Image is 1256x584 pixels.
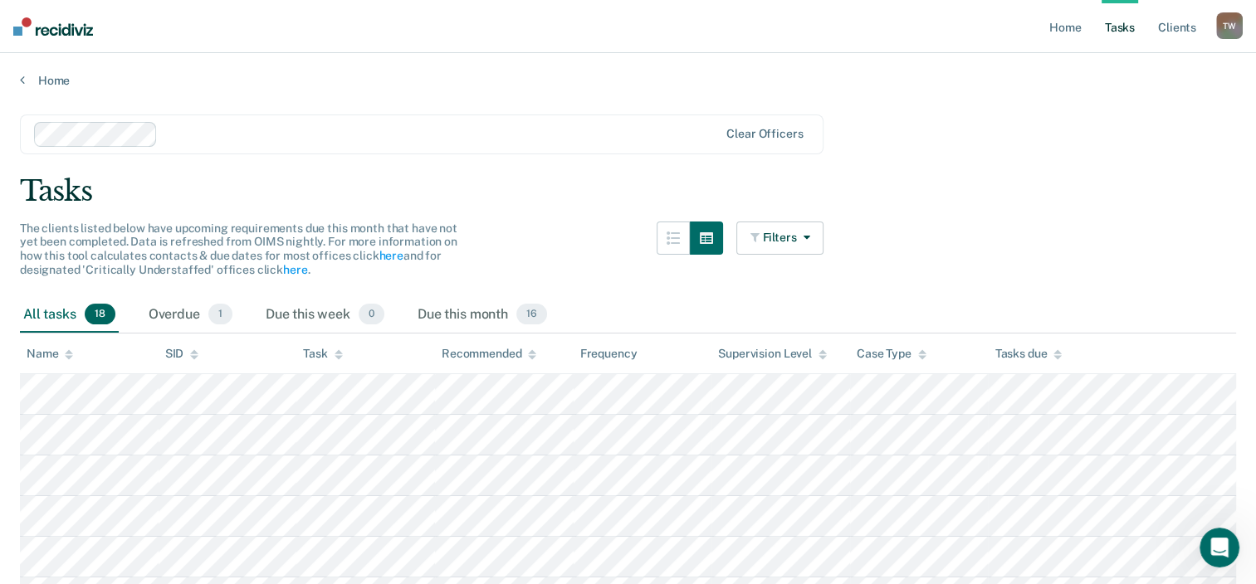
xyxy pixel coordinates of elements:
span: 16 [516,304,547,325]
span: 1 [208,304,232,325]
div: Due this month16 [414,297,550,333]
div: All tasks18 [20,297,119,333]
div: T W [1216,12,1243,39]
div: Frequency [580,347,638,361]
div: Case Type [857,347,926,361]
iframe: Intercom live chat [1200,528,1239,567]
a: here [379,249,403,262]
div: Due this week0 [262,297,388,333]
img: Recidiviz [13,17,93,36]
div: SID [165,347,199,361]
span: 0 [359,304,384,325]
div: Supervision Level [718,347,827,361]
span: The clients listed below have upcoming requirements due this month that have not yet been complet... [20,221,457,276]
div: Overdue1 [145,297,236,333]
a: Home [20,73,1236,88]
div: Task [303,347,342,361]
div: Tasks [20,174,1236,208]
button: TW [1216,12,1243,39]
button: Filters [736,221,824,255]
a: here [283,263,307,276]
div: Tasks due [995,347,1062,361]
div: Recommended [442,347,536,361]
span: 18 [85,304,115,325]
div: Name [27,347,73,361]
div: Clear officers [726,127,803,141]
